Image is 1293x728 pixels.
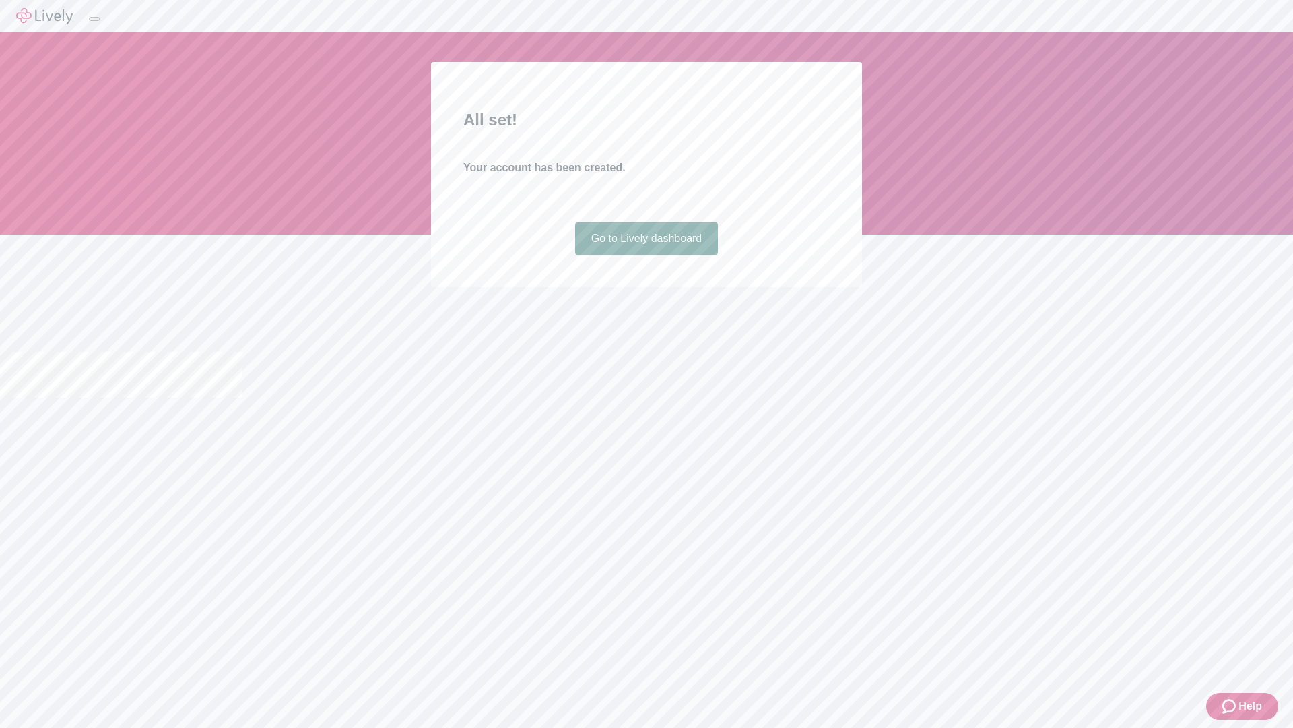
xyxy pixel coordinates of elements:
[1238,698,1262,715] span: Help
[1206,693,1278,720] button: Zendesk support iconHelp
[575,222,719,255] a: Go to Lively dashboard
[1222,698,1238,715] svg: Zendesk support icon
[463,108,830,132] h2: All set!
[463,160,830,176] h4: Your account has been created.
[89,17,100,21] button: Log out
[16,8,73,24] img: Lively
